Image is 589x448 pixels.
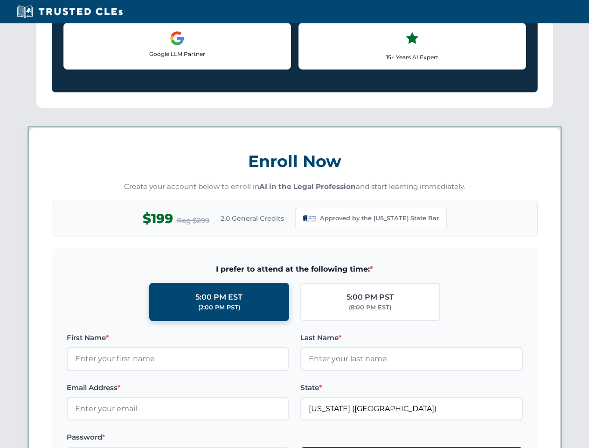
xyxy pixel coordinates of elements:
label: Password [67,432,289,443]
label: State [300,382,523,393]
input: Enter your first name [67,347,289,371]
p: 15+ Years AI Expert [306,53,518,62]
label: Last Name [300,332,523,343]
input: Louisiana (LA) [300,397,523,420]
input: Enter your last name [300,347,523,371]
div: (8:00 PM EST) [349,303,391,312]
span: Approved by the [US_STATE] State Bar [320,214,439,223]
input: Enter your email [67,397,289,420]
div: 5:00 PM PST [346,291,394,303]
h3: Enroll Now [52,147,538,176]
img: Google [170,31,185,46]
span: 2.0 General Credits [221,213,284,224]
p: Create your account below to enroll in and start learning immediately. [52,182,538,192]
div: (2:00 PM PST) [198,303,240,312]
strong: AI in the Legal Profession [259,182,356,191]
img: Louisiana State Bar [303,212,316,225]
div: 5:00 PM EST [195,291,243,303]
span: I prefer to attend at the following time: [67,263,523,275]
label: Email Address [67,382,289,393]
span: Reg $299 [177,215,209,226]
p: Google LLM Partner [71,49,283,58]
label: First Name [67,332,289,343]
img: Trusted CLEs [14,5,125,19]
span: $199 [143,208,173,229]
